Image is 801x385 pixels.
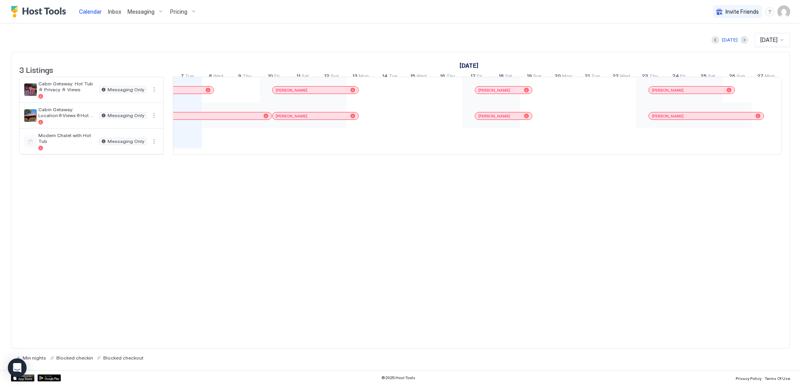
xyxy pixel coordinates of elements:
[525,71,544,83] a: October 19, 2025
[446,73,455,81] span: Thu
[440,73,445,81] span: 16
[672,73,679,81] span: 24
[236,71,253,83] a: October 9, 2025
[722,36,738,43] div: [DATE]
[149,137,159,146] button: More options
[266,71,282,83] a: October 10, 2025
[760,36,778,43] span: [DATE]
[149,111,159,120] button: More options
[79,8,102,15] span: Calendar
[700,73,707,81] span: 25
[24,83,37,96] div: listing image
[471,73,476,81] span: 17
[149,85,159,94] button: More options
[736,73,745,81] span: Sun
[322,71,341,83] a: October 12, 2025
[268,73,273,81] span: 10
[585,73,590,81] span: 21
[458,60,480,71] a: October 1, 2025
[238,73,241,81] span: 9
[757,73,763,81] span: 27
[179,71,196,83] a: October 7, 2025
[499,73,504,81] span: 18
[38,81,96,92] span: Cabin Getaway: Hot Tub ☆ Privacy ☆ Views
[670,71,688,83] a: October 24, 2025
[469,71,484,83] a: October 17, 2025
[478,88,510,93] span: [PERSON_NAME]
[128,8,154,15] span: Messaging
[381,375,415,380] span: © 2025 Host Tools
[765,374,790,382] a: Terms Of Use
[736,376,761,381] span: Privacy Policy
[649,73,658,81] span: Thu
[708,73,715,81] span: Sat
[38,107,96,118] span: Cabin Getaway: Location☆Views☆Hot Tub☆Game Room
[477,73,482,81] span: Fri
[553,71,574,83] a: October 20, 2025
[778,5,790,18] div: User profile
[410,73,415,81] span: 15
[209,73,212,81] span: 8
[740,36,748,44] button: Next month
[352,73,357,81] span: 13
[170,8,187,15] span: Pricing
[620,73,630,81] span: Wed
[149,137,159,146] div: menu
[680,73,686,81] span: Fri
[721,35,739,45] button: [DATE]
[56,355,93,361] span: Blocked checkin
[611,71,632,83] a: October 22, 2025
[350,71,371,83] a: October 13, 2025
[8,358,27,377] div: Open Intercom Messenger
[729,73,735,81] span: 26
[497,71,514,83] a: October 18, 2025
[213,73,223,81] span: Wed
[765,73,775,81] span: Mon
[11,374,34,381] a: App Store
[765,7,774,16] div: menu
[24,109,37,122] div: listing image
[242,73,251,81] span: Thu
[108,8,121,15] span: Inbox
[149,85,159,94] div: menu
[417,73,427,81] span: Wed
[274,73,280,81] span: Fri
[711,36,719,44] button: Previous month
[181,73,184,81] span: 7
[276,88,307,93] span: [PERSON_NAME]
[38,132,96,144] span: Modern Chalet with Hot Tub
[295,71,311,83] a: October 11, 2025
[185,73,194,81] span: Tue
[765,376,790,381] span: Terms Of Use
[408,71,429,83] a: October 15, 2025
[555,73,561,81] span: 20
[103,355,144,361] span: Blocked checkout
[583,71,602,83] a: October 21, 2025
[324,73,329,81] span: 12
[79,7,102,16] a: Calendar
[11,6,70,18] a: Host Tools Logo
[19,63,53,75] span: 3 Listings
[642,73,648,81] span: 23
[527,73,532,81] span: 19
[38,374,61,381] a: Google Play Store
[755,71,777,83] a: October 27, 2025
[149,111,159,120] div: menu
[652,114,684,119] span: [PERSON_NAME]
[23,355,46,361] span: Min nights
[640,71,660,83] a: October 23, 2025
[562,73,572,81] span: Mon
[207,71,225,83] a: October 8, 2025
[330,73,339,81] span: Sun
[652,88,684,93] span: [PERSON_NAME]
[380,71,399,83] a: October 14, 2025
[727,71,747,83] a: October 26, 2025
[736,374,761,382] a: Privacy Policy
[478,114,510,119] span: [PERSON_NAME]
[108,7,121,16] a: Inbox
[591,73,600,81] span: Tue
[438,71,457,83] a: October 16, 2025
[359,73,369,81] span: Mon
[699,71,717,83] a: October 25, 2025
